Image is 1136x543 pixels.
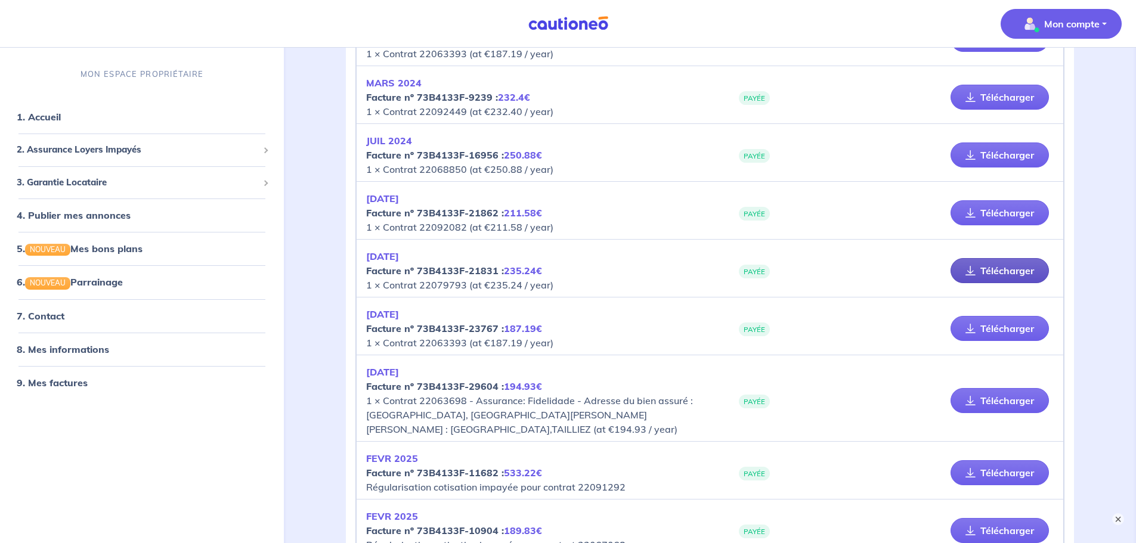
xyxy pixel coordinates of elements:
button: × [1112,513,1124,525]
a: 8. Mes informations [17,343,109,355]
span: 2. Assurance Loyers Impayés [17,143,258,157]
div: 9. Mes factures [5,371,279,395]
a: 4. Publier mes annonces [17,209,131,221]
span: PAYÉE [739,265,770,278]
a: Télécharger [951,258,1049,283]
button: illu_account_valid_menu.svgMon compte [1001,9,1122,39]
div: 6.NOUVEAUParrainage [5,270,279,294]
em: 250.88€ [504,149,542,161]
a: 9. Mes factures [17,377,88,389]
p: 1 × Contrat 22063698 - Assurance: Fidelidade - Adresse du bien assuré : [GEOGRAPHIC_DATA], [GEOGR... [366,365,710,436]
a: Télécharger [951,460,1049,485]
a: Télécharger [951,142,1049,167]
em: [DATE] [366,250,399,262]
em: JUIL 2024 [366,135,412,147]
span: 3. Garantie Locataire [17,176,258,190]
em: 194.93€ [504,380,542,392]
p: 1 × Contrat 22079793 (at €235.24 / year) [366,249,710,292]
em: MARS 2024 [366,77,422,89]
img: illu_account_valid_menu.svg [1020,14,1039,33]
em: 211.58€ [504,207,542,219]
a: 1. Accueil [17,111,61,123]
div: 3. Garantie Locataire [5,171,279,194]
em: 533.22€ [504,467,542,479]
p: 1 × Contrat 22063393 (at €187.19 / year) [366,307,710,350]
p: 1 × Contrat 22068850 (at €250.88 / year) [366,134,710,176]
em: [DATE] [366,366,399,378]
a: Télécharger [951,200,1049,225]
span: PAYÉE [739,207,770,221]
em: 187.19€ [504,322,542,334]
em: 235.24€ [504,265,542,277]
p: Mon compte [1044,17,1100,31]
a: Télécharger [951,316,1049,341]
span: PAYÉE [739,91,770,105]
span: PAYÉE [739,322,770,336]
p: MON ESPACE PROPRIÉTAIRE [81,69,203,80]
strong: Facture nº 73B4133F-9239 : [366,91,530,103]
strong: Facture nº 73B4133F-23767 : [366,322,542,334]
div: 7. Contact [5,304,279,328]
strong: Facture nº 73B4133F-21831 : [366,265,542,277]
em: 232.4€ [498,91,530,103]
strong: Facture nº 73B4133F-29604 : [366,380,542,392]
span: PAYÉE [739,395,770,408]
span: PAYÉE [739,149,770,163]
strong: Facture nº 73B4133F-16956 : [366,149,542,161]
p: 1 × Contrat 22092449 (at €232.40 / year) [366,76,710,119]
a: 7. Contact [17,310,64,322]
a: Télécharger [951,388,1049,413]
div: 4. Publier mes annonces [5,203,279,227]
strong: Facture nº 73B4133F-11682 : [366,467,542,479]
em: [DATE] [366,308,399,320]
a: 5.NOUVEAUMes bons plans [17,243,143,255]
a: 6.NOUVEAUParrainage [17,276,123,288]
em: [DATE] [366,193,399,204]
div: 5.NOUVEAUMes bons plans [5,237,279,260]
em: FEVR 2025 [366,452,418,464]
div: 1. Accueil [5,105,279,129]
img: Cautioneo [524,16,613,31]
strong: Facture nº 73B4133F-21862 : [366,207,542,219]
a: Télécharger [951,85,1049,110]
div: 2. Assurance Loyers Impayés [5,138,279,162]
p: 1 × Contrat 22092082 (at €211.58 / year) [366,191,710,234]
div: 8. Mes informations [5,337,279,361]
p: Régularisation cotisation impayée pour contrat 22091292 [366,451,710,494]
span: PAYÉE [739,467,770,480]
